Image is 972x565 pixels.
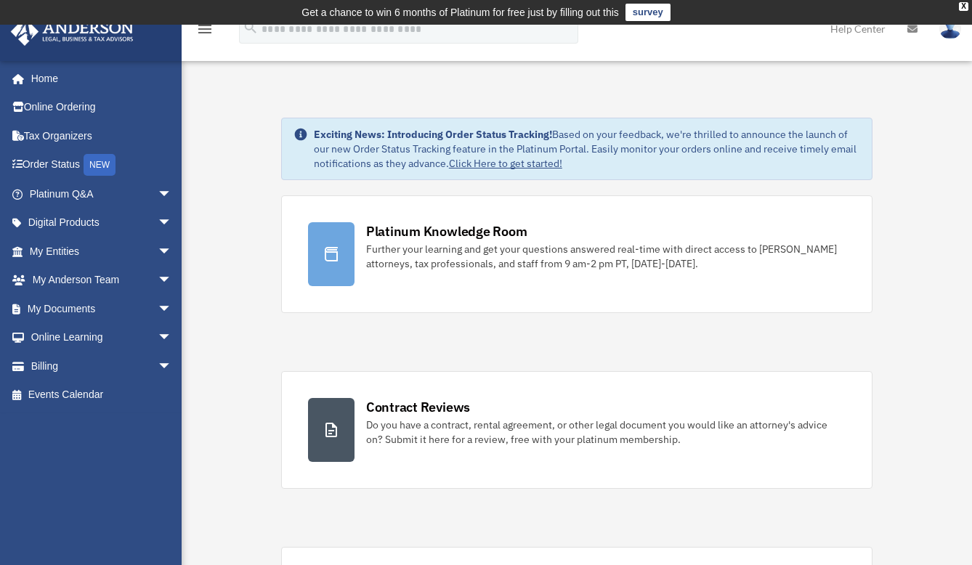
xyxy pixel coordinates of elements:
[366,398,470,416] div: Contract Reviews
[84,154,116,176] div: NEW
[10,237,194,266] a: My Entitiesarrow_drop_down
[10,93,194,122] a: Online Ordering
[10,64,187,93] a: Home
[158,351,187,381] span: arrow_drop_down
[366,222,527,240] div: Platinum Knowledge Room
[158,179,187,209] span: arrow_drop_down
[10,381,194,410] a: Events Calendar
[158,208,187,238] span: arrow_drop_down
[10,294,194,323] a: My Documentsarrow_drop_down
[7,17,138,46] img: Anderson Advisors Platinum Portal
[939,18,961,39] img: User Pic
[10,208,194,237] a: Digital Productsarrow_drop_down
[158,266,187,296] span: arrow_drop_down
[158,237,187,267] span: arrow_drop_down
[449,157,562,170] a: Click Here to get started!
[301,4,619,21] div: Get a chance to win 6 months of Platinum for free just by filling out this
[10,179,194,208] a: Platinum Q&Aarrow_drop_down
[314,128,552,141] strong: Exciting News: Introducing Order Status Tracking!
[158,323,187,353] span: arrow_drop_down
[366,242,846,271] div: Further your learning and get your questions answered real-time with direct access to [PERSON_NAM...
[625,4,671,21] a: survey
[314,127,860,171] div: Based on your feedback, we're thrilled to announce the launch of our new Order Status Tracking fe...
[10,266,194,295] a: My Anderson Teamarrow_drop_down
[158,294,187,324] span: arrow_drop_down
[10,351,194,381] a: Billingarrow_drop_down
[196,20,214,38] i: menu
[959,2,968,11] div: close
[10,121,194,150] a: Tax Organizers
[196,25,214,38] a: menu
[281,195,872,313] a: Platinum Knowledge Room Further your learning and get your questions answered real-time with dire...
[281,371,872,489] a: Contract Reviews Do you have a contract, rental agreement, or other legal document you would like...
[10,323,194,352] a: Online Learningarrow_drop_down
[243,20,259,36] i: search
[10,150,194,180] a: Order StatusNEW
[366,418,846,447] div: Do you have a contract, rental agreement, or other legal document you would like an attorney's ad...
